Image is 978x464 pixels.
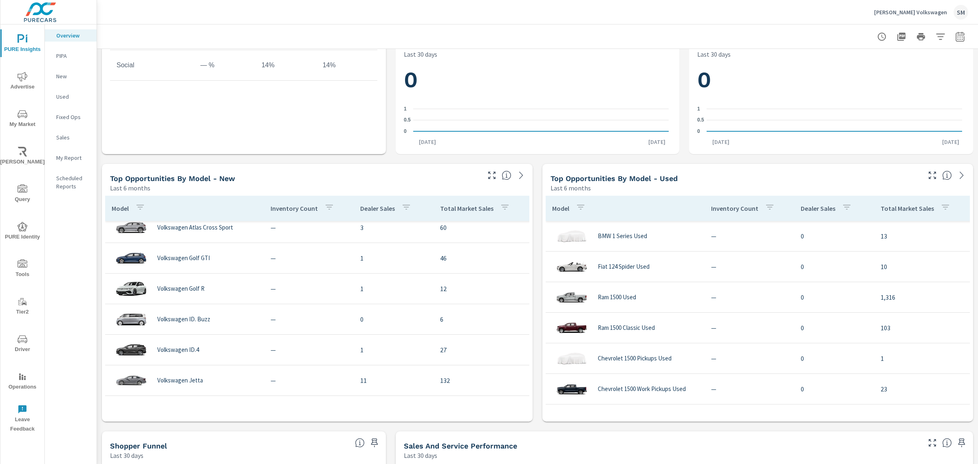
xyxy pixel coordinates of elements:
[598,294,636,301] p: Ram 1500 Used
[355,438,365,448] span: Know where every customer is during their purchase journey. View customer activity from first cli...
[551,183,591,193] p: Last 6 months
[3,259,42,279] span: Tools
[110,174,235,183] h5: Top Opportunities by Model - New
[157,285,205,292] p: Volkswagen Golf R
[360,376,427,385] p: 11
[404,106,407,112] text: 1
[115,307,148,331] img: glamour
[598,324,655,331] p: Ram 1500 Classic Used
[194,55,255,75] td: — %
[881,231,967,241] p: 13
[598,263,650,270] p: Fiat 124 Spider Used
[115,276,148,301] img: glamour
[485,169,498,182] button: Make Fullscreen
[45,70,97,82] div: New
[115,338,148,362] img: glamour
[502,170,511,180] span: Find the biggest opportunities within your model lineup by seeing how each model is selling in yo...
[404,442,517,450] h5: Sales and Service Performance
[711,292,788,302] p: —
[271,284,347,294] p: —
[711,204,758,212] p: Inventory Count
[413,138,442,146] p: [DATE]
[707,138,735,146] p: [DATE]
[552,204,569,212] p: Model
[56,72,90,80] p: New
[271,253,347,263] p: —
[711,323,788,333] p: —
[440,204,493,212] p: Total Market Sales
[440,253,526,263] p: 46
[926,169,939,182] button: Make Fullscreen
[157,346,199,354] p: Volkswagen ID.4
[555,285,588,309] img: glamour
[368,436,381,449] span: Save this to your personalized report
[3,222,42,242] span: PURE Identity
[555,377,588,401] img: glamour
[56,174,90,190] p: Scheduled Reports
[711,262,788,272] p: —
[801,292,868,302] p: 0
[115,368,148,393] img: glamour
[3,297,42,317] span: Tier2
[271,204,318,212] p: Inventory Count
[955,436,968,449] span: Save this to your personalized report
[45,91,97,103] div: Used
[157,316,210,323] p: Volkswagen ID. Buzz
[932,29,949,45] button: Apply Filters
[440,314,526,324] p: 6
[56,154,90,162] p: My Report
[942,170,952,180] span: Find the biggest opportunities within your model lineup by seeing how each model is selling in yo...
[404,451,437,460] p: Last 30 days
[551,174,678,183] h5: Top Opportunities by Model - Used
[955,169,968,182] a: See more details in report
[881,262,967,272] p: 10
[3,184,42,204] span: Query
[115,246,148,270] img: glamour
[45,50,97,62] div: PIPA
[115,215,148,240] img: glamour
[3,34,42,54] span: PURE Insights
[881,204,934,212] p: Total Market Sales
[110,442,167,450] h5: Shopper Funnel
[157,377,203,384] p: Volkswagen Jetta
[801,323,868,333] p: 0
[801,231,868,241] p: 0
[711,354,788,363] p: —
[404,117,411,123] text: 0.5
[936,138,965,146] p: [DATE]
[952,29,968,45] button: Select Date Range
[801,384,868,394] p: 0
[440,345,526,355] p: 27
[598,232,647,240] p: BMW 1 Series Used
[598,385,686,393] p: Chevrolet 1500 Work Pickups Used
[56,133,90,141] p: Sales
[801,204,835,212] p: Dealer Sales
[881,354,967,363] p: 1
[110,55,194,75] td: Social
[697,106,700,112] text: 1
[3,404,42,434] span: Leave Feedback
[360,284,427,294] p: 1
[112,204,129,212] p: Model
[360,253,427,263] p: 1
[440,376,526,385] p: 132
[45,152,97,164] div: My Report
[45,172,97,192] div: Scheduled Reports
[56,93,90,101] p: Used
[3,334,42,354] span: Driver
[3,147,42,167] span: [PERSON_NAME]
[801,262,868,272] p: 0
[555,254,588,279] img: glamour
[110,183,150,193] p: Last 6 months
[404,66,672,94] h1: 0
[881,384,967,394] p: 23
[56,52,90,60] p: PIPA
[110,451,143,460] p: Last 30 days
[697,49,731,59] p: Last 30 days
[874,9,947,16] p: [PERSON_NAME] Volkswagen
[515,169,528,182] a: See more details in report
[643,138,671,146] p: [DATE]
[440,223,526,232] p: 60
[440,284,526,294] p: 12
[404,128,407,134] text: 0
